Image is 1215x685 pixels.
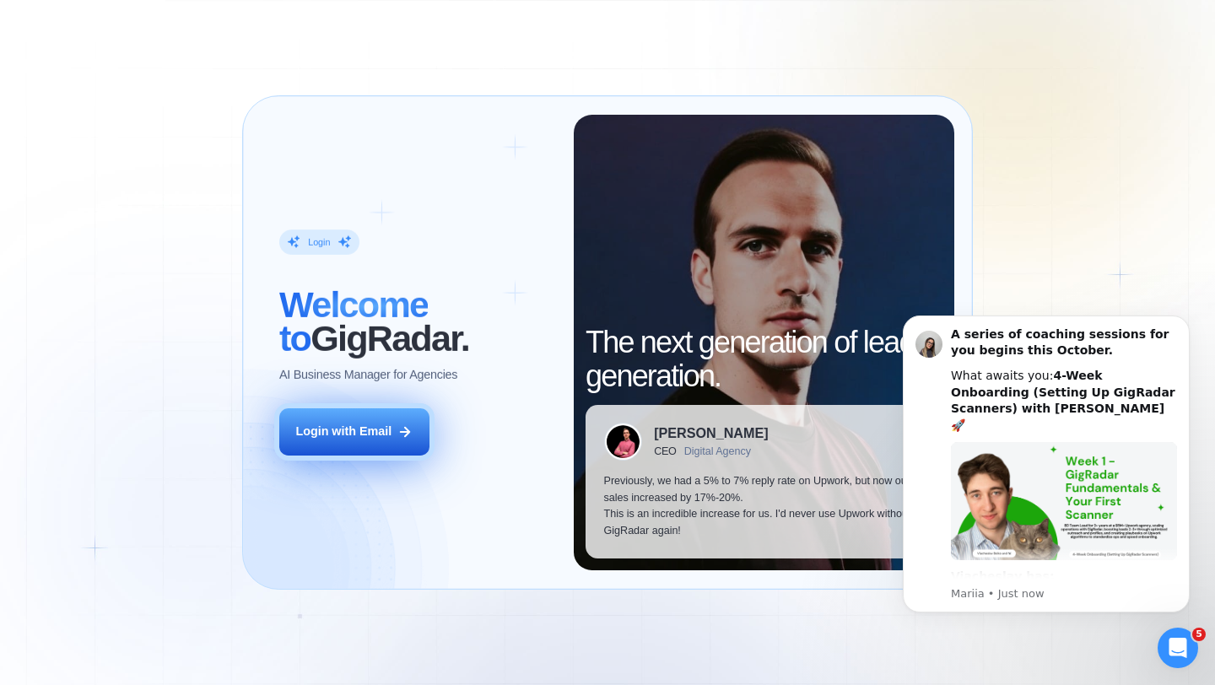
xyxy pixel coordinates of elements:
span: 5 [1192,628,1206,641]
p: AI Business Manager for Agencies [279,367,457,384]
div: CEO [654,445,677,457]
span: Welcome to [279,284,428,359]
iframe: Intercom live chat [1158,628,1198,668]
div: [PERSON_NAME] [654,426,768,440]
h2: ‍ GigRadar. [279,289,555,355]
p: Previously, we had a 5% to 7% reply rate on Upwork, but now our sales increased by 17%-20%. This ... [604,473,924,540]
div: Login with Email [295,423,391,440]
h2: The next generation of lead generation. [586,326,942,392]
iframe: Intercom notifications message [877,294,1215,677]
div: Login [308,236,330,248]
div: Digital Agency [684,445,751,457]
button: Login with Email [279,408,429,456]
